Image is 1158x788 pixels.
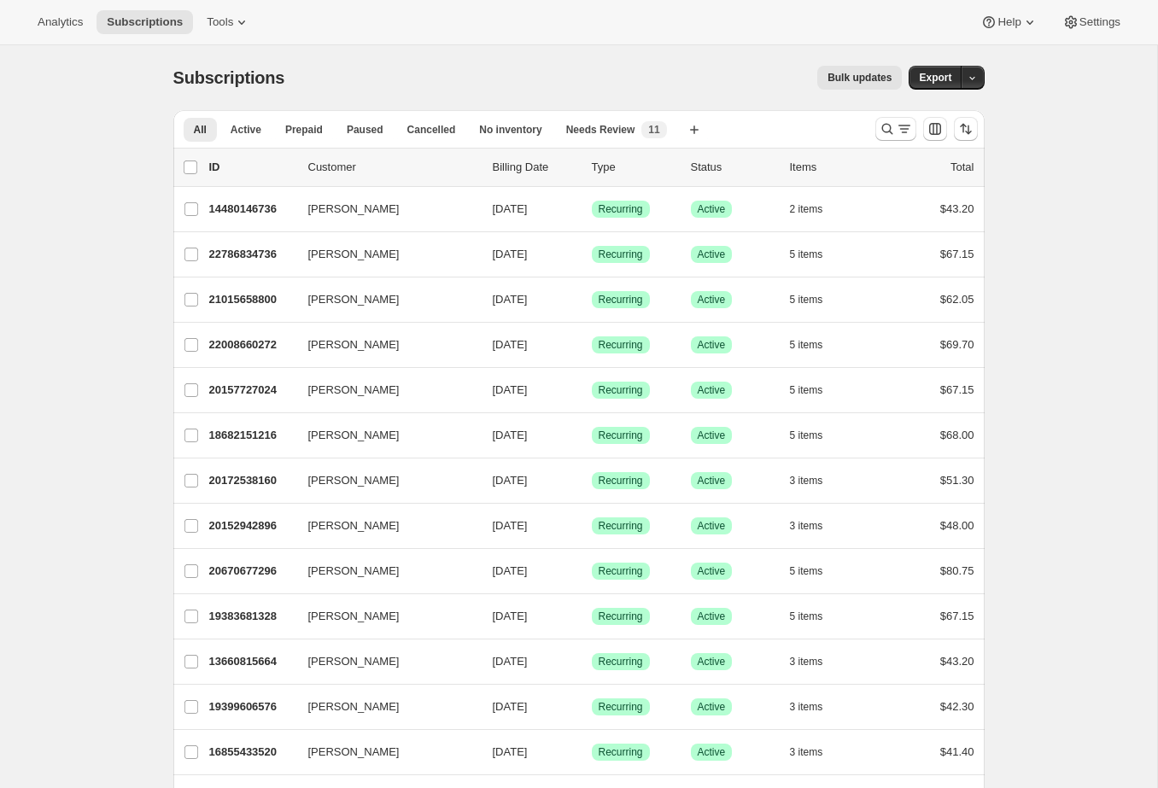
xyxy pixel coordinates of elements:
button: 2 items [790,197,842,221]
div: 20172538160[PERSON_NAME][DATE]SuccessRecurringSuccessActive3 items$51.30 [209,469,974,493]
span: Active [698,745,726,759]
button: 5 items [790,423,842,447]
button: Settings [1052,10,1131,34]
span: Recurring [599,655,643,668]
button: [PERSON_NAME] [298,196,469,223]
span: [PERSON_NAME] [308,472,400,489]
button: Create new view [681,118,708,142]
span: Recurring [599,519,643,533]
p: 16855433520 [209,744,295,761]
span: [DATE] [493,474,528,487]
div: 14480146736[PERSON_NAME][DATE]SuccessRecurringSuccessActive2 items$43.20 [209,197,974,221]
p: 20670677296 [209,563,295,580]
span: $62.05 [940,293,974,306]
button: 3 items [790,469,842,493]
button: [PERSON_NAME] [298,467,469,494]
p: 19383681328 [209,608,295,625]
button: [PERSON_NAME] [298,693,469,721]
span: [DATE] [493,338,528,351]
button: 5 items [790,288,842,312]
button: [PERSON_NAME] [298,286,469,313]
span: 2 items [790,202,823,216]
span: Active [698,293,726,306]
span: [DATE] [493,610,528,622]
button: Help [970,10,1048,34]
span: Cancelled [407,123,456,137]
button: [PERSON_NAME] [298,241,469,268]
span: Recurring [599,745,643,759]
button: [PERSON_NAME] [298,422,469,449]
span: 5 items [790,338,823,352]
span: Active [698,383,726,397]
button: Customize table column order and visibility [923,117,947,141]
div: 21015658800[PERSON_NAME][DATE]SuccessRecurringSuccessActive5 items$62.05 [209,288,974,312]
span: 5 items [790,610,823,623]
button: 3 items [790,695,842,719]
span: Recurring [599,293,643,306]
span: Active [698,202,726,216]
button: [PERSON_NAME] [298,331,469,359]
span: Help [997,15,1021,29]
span: Needs Review [566,123,635,137]
p: 22008660272 [209,336,295,353]
span: Recurring [599,610,643,623]
span: Recurring [599,383,643,397]
span: 3 items [790,745,823,759]
span: [PERSON_NAME] [308,427,400,444]
span: Active [698,429,726,442]
span: $43.20 [940,655,974,668]
div: 19399606576[PERSON_NAME][DATE]SuccessRecurringSuccessActive3 items$42.30 [209,695,974,719]
button: Subscriptions [96,10,193,34]
span: $48.00 [940,519,974,532]
p: 20157727024 [209,382,295,399]
span: [DATE] [493,745,528,758]
span: $69.70 [940,338,974,351]
span: Active [698,564,726,578]
span: Recurring [599,202,643,216]
span: Recurring [599,248,643,261]
span: Active [231,123,261,137]
div: 22786834736[PERSON_NAME][DATE]SuccessRecurringSuccessActive5 items$67.15 [209,242,974,266]
span: [DATE] [493,293,528,306]
span: Paused [347,123,383,137]
button: [PERSON_NAME] [298,603,469,630]
div: IDCustomerBilling DateTypeStatusItemsTotal [209,159,974,176]
span: 3 items [790,655,823,668]
button: 5 items [790,242,842,266]
div: 16855433520[PERSON_NAME][DATE]SuccessRecurringSuccessActive3 items$41.40 [209,740,974,764]
p: Status [691,159,776,176]
span: $43.20 [940,202,974,215]
span: 3 items [790,700,823,714]
p: Customer [308,159,479,176]
button: Analytics [27,10,93,34]
span: Analytics [38,15,83,29]
span: [PERSON_NAME] [308,653,400,670]
span: [DATE] [493,655,528,668]
span: $67.15 [940,383,974,396]
div: Type [592,159,677,176]
p: 13660815664 [209,653,295,670]
span: Active [698,248,726,261]
span: [DATE] [493,700,528,713]
span: [PERSON_NAME] [308,698,400,715]
span: Active [698,519,726,533]
button: Search and filter results [875,117,916,141]
span: [PERSON_NAME] [308,246,400,263]
p: 20152942896 [209,517,295,534]
button: [PERSON_NAME] [298,648,469,675]
span: 5 items [790,293,823,306]
button: 3 items [790,740,842,764]
span: [PERSON_NAME] [308,382,400,399]
button: [PERSON_NAME] [298,512,469,540]
span: Recurring [599,474,643,487]
span: Active [698,700,726,714]
p: 19399606576 [209,698,295,715]
span: Recurring [599,700,643,714]
span: No inventory [479,123,541,137]
span: 11 [648,123,659,137]
span: [PERSON_NAME] [308,291,400,308]
button: Tools [196,10,260,34]
span: Prepaid [285,123,323,137]
span: All [194,123,207,137]
button: 5 items [790,378,842,402]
